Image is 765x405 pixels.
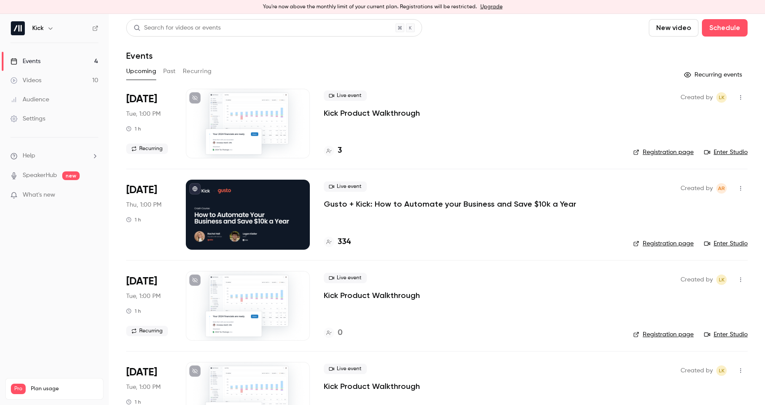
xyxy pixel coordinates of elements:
[681,183,713,194] span: Created by
[10,114,45,123] div: Settings
[126,201,161,209] span: Thu, 1:00 PM
[480,3,503,10] a: Upgrade
[338,145,342,157] h4: 3
[704,148,748,157] a: Enter Studio
[126,92,157,106] span: [DATE]
[324,273,367,283] span: Live event
[633,330,694,339] a: Registration page
[338,327,342,339] h4: 0
[680,68,748,82] button: Recurring events
[704,239,748,248] a: Enter Studio
[716,92,727,103] span: Logan Kieller
[718,183,725,194] span: AR
[324,199,576,209] a: Gusto + Kick: How to Automate your Business and Save $10k a Year
[134,23,221,33] div: Search for videos or events
[126,50,153,61] h1: Events
[126,292,161,301] span: Tue, 1:00 PM
[31,385,98,392] span: Plan usage
[126,110,161,118] span: Tue, 1:00 PM
[681,274,713,285] span: Created by
[126,326,168,336] span: Recurring
[126,365,157,379] span: [DATE]
[126,308,141,315] div: 1 h
[126,383,161,392] span: Tue, 1:00 PM
[11,21,25,35] img: Kick
[324,90,367,101] span: Live event
[716,274,727,285] span: Logan Kieller
[126,144,168,154] span: Recurring
[716,365,727,376] span: Logan Kieller
[338,236,351,248] h4: 334
[183,64,212,78] button: Recurring
[62,171,80,180] span: new
[719,92,725,103] span: LK
[719,365,725,376] span: LK
[324,381,420,392] a: Kick Product Walkthrough
[126,125,141,132] div: 1 h
[126,180,172,249] div: Sep 25 Thu, 11:00 AM (America/Vancouver)
[324,108,420,118] a: Kick Product Walkthrough
[23,191,55,200] span: What's new
[126,216,141,223] div: 1 h
[126,64,156,78] button: Upcoming
[702,19,748,37] button: Schedule
[126,183,157,197] span: [DATE]
[719,274,725,285] span: LK
[88,191,98,199] iframe: Noticeable Trigger
[23,171,57,180] a: SpeakerHub
[10,57,40,66] div: Events
[324,327,342,339] a: 0
[32,24,44,33] h6: Kick
[324,290,420,301] a: Kick Product Walkthrough
[126,274,157,288] span: [DATE]
[681,365,713,376] span: Created by
[10,76,41,85] div: Videos
[324,236,351,248] a: 334
[704,330,748,339] a: Enter Studio
[633,239,694,248] a: Registration page
[633,148,694,157] a: Registration page
[11,384,26,394] span: Pro
[681,92,713,103] span: Created by
[126,89,172,158] div: Sep 23 Tue, 11:00 AM (America/Los Angeles)
[163,64,176,78] button: Past
[10,95,49,104] div: Audience
[324,181,367,192] span: Live event
[649,19,698,37] button: New video
[23,151,35,161] span: Help
[10,151,98,161] li: help-dropdown-opener
[716,183,727,194] span: Andrew Roth
[324,145,342,157] a: 3
[324,364,367,374] span: Live event
[126,271,172,341] div: Sep 30 Tue, 11:00 AM (America/Los Angeles)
